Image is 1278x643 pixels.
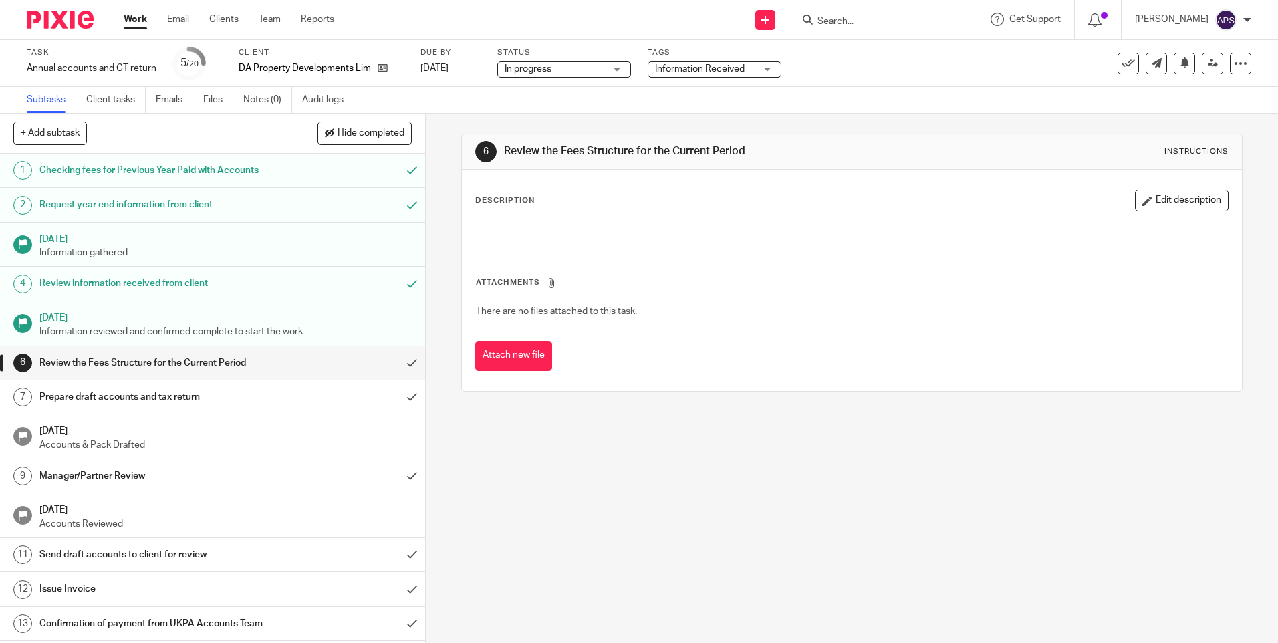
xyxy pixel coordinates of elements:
span: Hide completed [338,128,404,139]
label: Client [239,47,404,58]
a: Files [203,87,233,113]
a: Reassign task [1202,53,1223,74]
div: Mark as to do [398,154,425,187]
div: Mark as to do [398,188,425,221]
button: + Add subtask [13,122,87,144]
div: 4 [13,275,32,293]
label: Due by [420,47,481,58]
img: Pixie [27,11,94,29]
img: svg%3E [1215,9,1237,31]
h1: Review information received from client [39,273,269,293]
input: Search [816,16,936,28]
a: Clients [209,13,239,26]
div: 6 [475,141,497,162]
p: Description [475,195,535,206]
a: Audit logs [302,87,354,113]
div: Mark as done [398,380,425,414]
label: Task [27,47,156,58]
div: 13 [13,614,32,633]
p: DA Property Developments Limited [239,61,371,75]
h1: Confirmation of payment from UKPA Accounts Team [39,614,269,634]
p: Information reviewed and confirmed complete to start the work [39,325,412,338]
h1: Prepare draft accounts and tax return [39,387,269,407]
h1: [DATE] [39,421,412,438]
button: Hide completed [317,122,412,144]
div: 5 [180,55,199,71]
a: Emails [156,87,193,113]
div: 9 [13,467,32,485]
div: Instructions [1164,146,1229,157]
span: [DATE] [420,63,449,73]
h1: Checking fees for Previous Year Paid with Accounts [39,160,269,180]
p: Accounts Reviewed [39,517,412,531]
div: Mark as done [398,459,425,493]
a: Work [124,13,147,26]
a: Reports [301,13,334,26]
div: 1 [13,161,32,180]
i: Open client page [378,63,388,73]
h1: Review the Fees Structure for the Current Period [39,353,269,373]
small: /20 [186,60,199,68]
span: There are no files attached to this task. [476,307,637,316]
p: [PERSON_NAME] [1135,13,1208,26]
div: Mark as done [398,346,425,380]
span: Get Support [1009,15,1061,24]
span: Attachments [476,279,540,286]
a: Client tasks [86,87,146,113]
label: Tags [648,47,781,58]
a: Team [259,13,281,26]
p: Accounts & Pack Drafted [39,438,412,452]
a: Email [167,13,189,26]
h1: Issue Invoice [39,579,269,599]
label: Status [497,47,631,58]
h1: Request year end information from client [39,195,269,215]
div: Mark as done [398,538,425,571]
div: Annual accounts and CT return [27,61,156,75]
div: Mark as done [398,607,425,640]
span: In progress [505,64,551,74]
div: Mark as done [398,572,425,606]
h1: Send draft accounts to client for review [39,545,269,565]
button: Snooze task [1174,53,1195,74]
button: Edit description [1135,190,1229,211]
div: 2 [13,196,32,215]
h1: Review the Fees Structure for the Current Period [504,144,880,158]
div: Mark as to do [398,267,425,300]
a: Send new email to DA Property Developments Limited [1146,53,1167,74]
h1: [DATE] [39,308,412,325]
div: 11 [13,545,32,564]
div: 12 [13,580,32,599]
h1: Manager/Partner Review [39,466,269,486]
button: Attach new file [475,341,552,371]
span: Information Received [655,64,745,74]
a: Notes (0) [243,87,292,113]
h1: [DATE] [39,500,412,517]
h1: [DATE] [39,229,412,246]
div: 7 [13,388,32,406]
p: Information gathered [39,246,412,259]
div: 6 [13,354,32,372]
a: Subtasks [27,87,76,113]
